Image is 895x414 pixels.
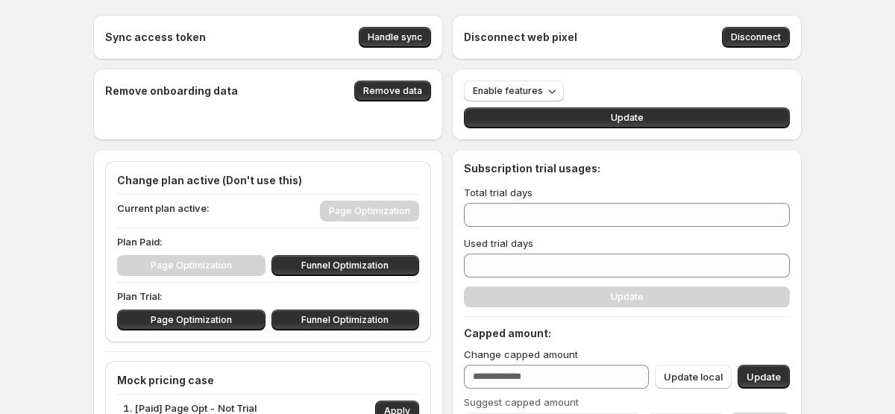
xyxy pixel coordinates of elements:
[354,81,431,101] button: Remove data
[464,348,578,360] span: Change capped amount
[117,201,210,222] p: Current plan active:
[117,373,419,388] h4: Mock pricing case
[105,30,206,45] h4: Sync access token
[117,289,419,304] p: Plan Trial:
[359,27,431,48] button: Handle sync
[464,161,600,176] h4: Subscription trial usages:
[464,237,533,249] span: Used trial days
[747,369,781,384] span: Update
[464,30,577,45] h4: Disconnect web pixel
[105,84,238,98] h4: Remove onboarding data
[301,260,389,272] span: Funnel Optimization
[117,234,419,249] p: Plan Paid:
[271,255,420,276] button: Funnel Optimization
[464,81,564,101] button: Enable features
[464,107,790,128] button: Update
[271,310,420,330] button: Funnel Optimization
[731,31,781,43] span: Disconnect
[738,365,790,389] button: Update
[664,369,723,384] span: Update local
[368,31,422,43] span: Handle sync
[655,365,732,389] button: Update local
[301,314,389,326] span: Funnel Optimization
[722,27,790,48] button: Disconnect
[117,310,266,330] button: Page Optimization
[464,396,579,408] span: Suggest capped amount
[611,112,644,124] span: Update
[464,326,790,341] h4: Capped amount:
[464,186,533,198] span: Total trial days
[363,85,422,97] span: Remove data
[473,85,543,97] span: Enable features
[151,314,232,326] span: Page Optimization
[117,173,419,188] h4: Change plan active (Don't use this)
